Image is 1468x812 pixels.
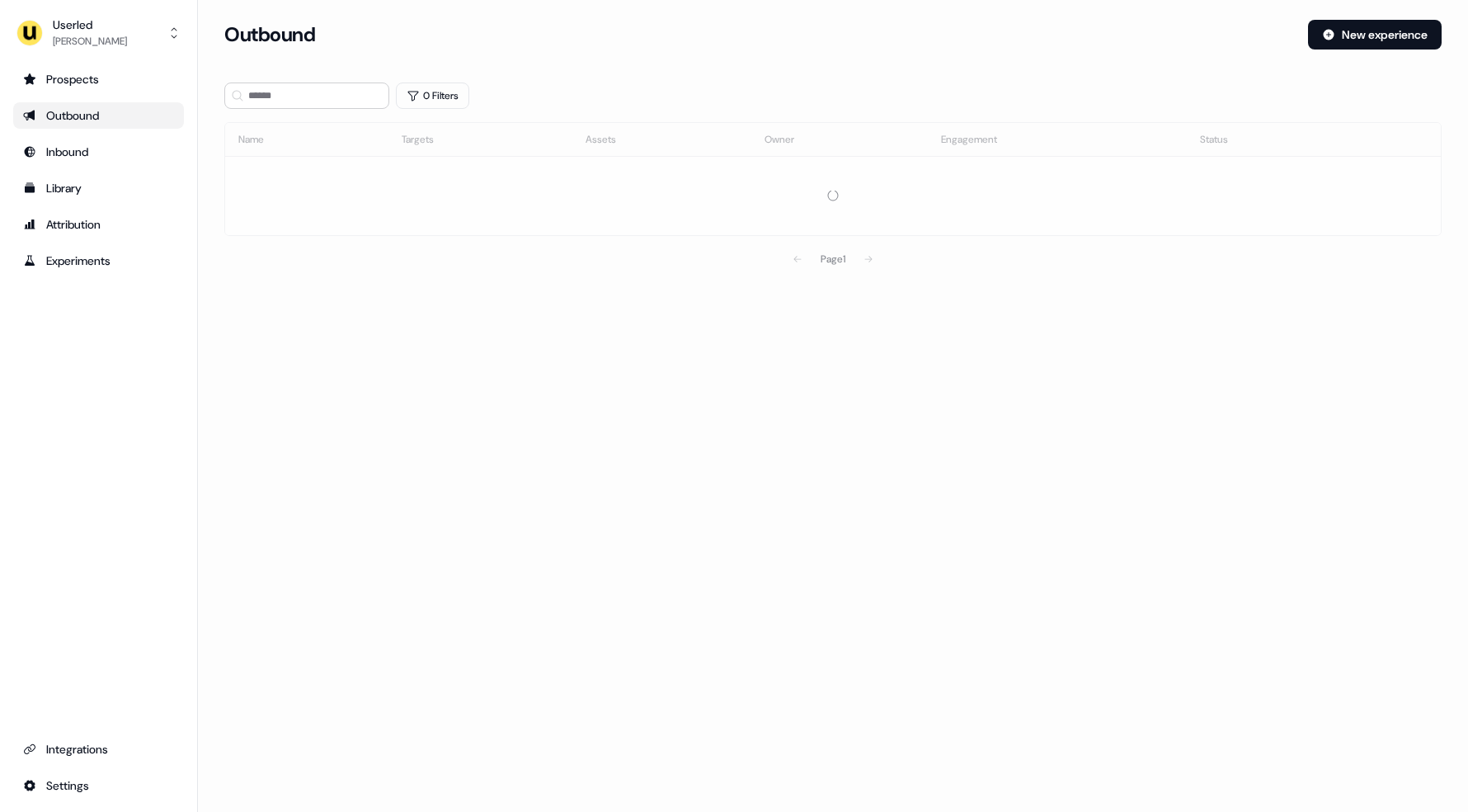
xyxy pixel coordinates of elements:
a: Go to Inbound [13,139,184,165]
div: Settings [23,777,174,794]
a: Go to integrations [13,736,184,762]
a: Go to experiments [13,248,184,274]
a: Go to integrations [13,772,184,799]
div: Integrations [23,741,174,758]
div: Attribution [23,216,174,233]
a: Go to templates [13,175,184,201]
div: Inbound [23,144,174,160]
button: 0 Filters [396,83,469,109]
h3: Outbound [224,22,315,47]
div: Userled [53,17,127,33]
a: Go to prospects [13,66,184,92]
div: [PERSON_NAME] [53,33,127,50]
a: Go to attribution [13,211,184,238]
button: Userled[PERSON_NAME] [13,13,184,53]
button: New experience [1308,20,1442,50]
div: Prospects [23,71,174,87]
div: Library [23,180,174,196]
div: Experiments [23,253,174,269]
div: Outbound [23,107,174,124]
a: Go to outbound experience [13,102,184,129]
